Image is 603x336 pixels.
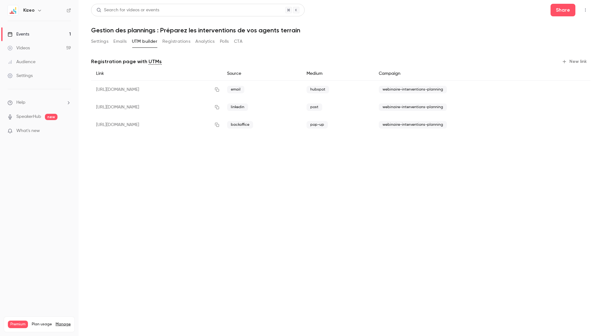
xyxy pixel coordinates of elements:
span: hubspot [307,86,329,93]
span: What's new [16,128,40,134]
button: Registrations [162,36,190,47]
div: Audience [8,59,35,65]
button: Analytics [195,36,215,47]
button: Polls [220,36,229,47]
h1: Gestion des plannings : Préparez les interventions de vos agents terrain [91,26,590,34]
div: Campaign [374,67,546,81]
div: Settings [8,73,33,79]
span: backoffice [227,121,253,129]
span: pop-up [307,121,328,129]
div: Source [222,67,302,81]
span: new [45,114,57,120]
div: Videos [8,45,30,51]
span: webinaire-interventions-planning [379,103,447,111]
div: Link [91,67,222,81]
span: webinaire-interventions-planning [379,86,447,93]
div: [URL][DOMAIN_NAME] [91,98,222,116]
button: CTA [234,36,242,47]
img: Kizeo [8,5,18,15]
a: Manage [56,322,71,327]
div: Events [8,31,29,37]
button: Settings [91,36,108,47]
span: Help [16,99,25,106]
span: linkedin [227,103,248,111]
span: webinaire-interventions-planning [379,121,447,129]
div: [URL][DOMAIN_NAME] [91,81,222,99]
span: post [307,103,322,111]
h6: Kizeo [23,7,35,14]
button: New link [559,57,590,67]
span: Plan usage [32,322,52,327]
button: UTM builder [132,36,157,47]
iframe: Noticeable Trigger [63,128,71,134]
button: Share [551,4,575,16]
div: Search for videos or events [96,7,159,14]
div: Medium [301,67,373,81]
span: Premium [8,321,28,328]
p: Registration page with [91,58,162,65]
div: [URL][DOMAIN_NAME] [91,116,222,134]
button: Emails [113,36,127,47]
span: email [227,86,244,93]
a: UTMs [149,58,162,65]
a: SpeakerHub [16,113,41,120]
li: help-dropdown-opener [8,99,71,106]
